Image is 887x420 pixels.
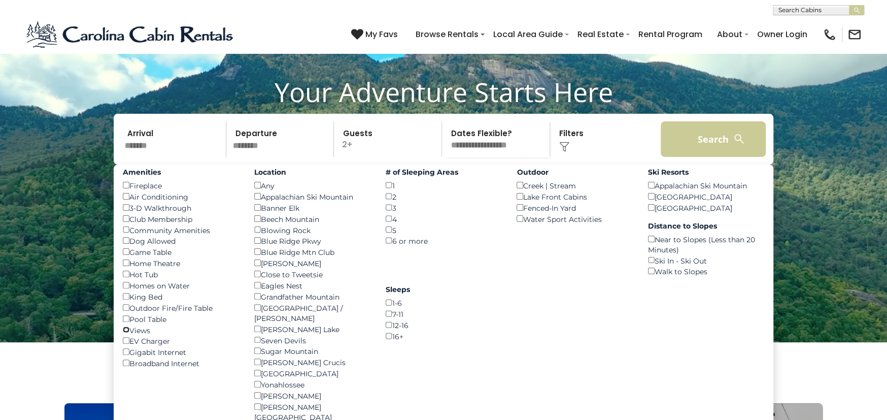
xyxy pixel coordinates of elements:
label: Location [254,167,370,177]
div: 6 or more [386,235,502,246]
div: Blue Ridge Mtn Club [254,246,370,257]
a: Browse Rentals [411,25,484,43]
a: Rental Program [633,25,707,43]
div: Grandfather Mountain [254,291,370,302]
div: Fireplace [123,180,239,191]
div: Appalachian Ski Mountain [254,191,370,202]
p: 2+ [337,121,441,157]
div: 16+ [386,331,502,342]
div: Pool Table [123,313,239,325]
div: Dog Allowed [123,235,239,246]
div: [PERSON_NAME] Crucis [254,357,370,368]
span: My Favs [365,28,398,41]
div: Walk to Slopes [648,266,764,277]
img: Blue-2.png [25,19,236,50]
button: Search [661,121,766,157]
a: Owner Login [752,25,812,43]
div: Seven Devils [254,335,370,346]
label: Outdoor [517,167,633,177]
div: Game Table [123,246,239,257]
a: Local Area Guide [488,25,568,43]
div: [PERSON_NAME] Lake [254,324,370,335]
div: Gigabit Internet [123,346,239,358]
label: Sleeps [386,284,502,295]
div: Lake Front Cabins [517,191,633,202]
div: 5 [386,224,502,236]
div: Club Membership [123,213,239,224]
img: search-regular-white.png [733,133,745,145]
div: 2 [386,191,502,202]
div: Any [254,180,370,191]
div: [PERSON_NAME] [254,390,370,401]
div: [PERSON_NAME] [254,257,370,269]
div: Homes on Water [123,280,239,291]
div: Hot Tub [123,269,239,280]
div: 12-16 [386,319,502,331]
div: Near to Slopes (Less than 20 Minutes) [648,234,764,255]
h3: Select Your Destination [63,368,824,403]
label: Ski Resorts [648,167,764,177]
div: Sugar Mountain [254,345,370,357]
div: 3 [386,202,502,213]
div: Banner Elk [254,202,370,213]
div: 1-6 [386,297,502,308]
div: 7-11 [386,308,502,319]
div: Air Conditioning [123,191,239,202]
div: King Bed [123,291,239,302]
div: Yonahlossee [254,379,370,390]
label: Distance to Slopes [648,221,764,231]
div: Ski In - Ski Out [648,255,764,266]
div: Eagles Nest [254,280,370,291]
div: Community Amenities [123,224,239,236]
div: EV Charger [123,335,239,346]
div: Appalachian Ski Mountain [648,180,764,191]
img: filter--v1.png [559,142,569,152]
a: My Favs [351,28,400,41]
div: Beech Mountain [254,213,370,224]
div: [GEOGRAPHIC_DATA] [254,368,370,379]
a: About [712,25,747,43]
label: # of Sleeping Areas [386,167,502,177]
div: 4 [386,213,502,224]
div: Blowing Rock [254,224,370,236]
div: Outdoor Fire/Fire Table [123,302,239,313]
div: 3-D Walkthrough [123,202,239,213]
label: Amenities [123,167,239,177]
div: Home Theatre [123,257,239,269]
div: Water Sport Activities [517,213,633,224]
div: Fenced-In Yard [517,202,633,213]
div: Blue Ridge Pkwy [254,235,370,246]
div: [GEOGRAPHIC_DATA] / [PERSON_NAME] [254,302,370,324]
div: [GEOGRAPHIC_DATA] [648,191,764,202]
div: Creek | Stream [517,180,633,191]
div: Close to Tweetsie [254,269,370,280]
div: Views [123,325,239,336]
div: Broadband Internet [123,358,239,369]
a: Real Estate [572,25,629,43]
img: mail-regular-black.png [847,27,862,42]
div: 1 [386,180,502,191]
h1: Your Adventure Starts Here [8,76,879,108]
div: [GEOGRAPHIC_DATA] [648,202,764,213]
img: phone-regular-black.png [823,27,837,42]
